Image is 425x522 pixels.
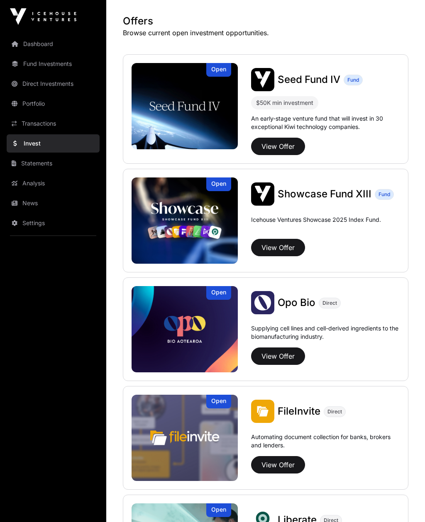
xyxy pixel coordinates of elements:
a: Showcase Fund XIII [278,187,371,201]
h1: Offers [123,15,408,28]
div: $50K min investment [256,98,313,108]
a: News [7,194,100,212]
a: Invest [7,134,100,153]
a: Opo BioOpen [132,286,238,372]
img: Showcase Fund XIII [132,177,238,264]
a: Settings [7,214,100,232]
span: Fund [347,77,359,83]
img: Seed Fund IV [132,63,238,149]
span: Fund [379,191,390,198]
p: Supplying cell lines and cell-derived ingredients to the biomanufacturing industry. [251,324,400,341]
span: Direct [322,300,337,306]
img: FileInvite [251,400,274,423]
img: FileInvite [132,395,238,481]
p: Automating document collection for banks, brokers and lenders. [251,433,400,453]
a: Analysis [7,174,100,192]
a: Statements [7,154,100,172]
div: Open [206,63,231,77]
span: Direct [327,408,342,415]
img: Showcase Fund XIII [251,182,274,206]
img: Seed Fund IV [251,68,274,91]
button: View Offer [251,347,305,365]
div: Open [206,177,231,191]
a: Showcase Fund XIIIOpen [132,177,238,264]
a: Opo Bio [278,296,315,309]
a: Seed Fund IVOpen [132,63,238,149]
div: Open [206,286,231,300]
span: Seed Fund IV [278,73,340,85]
a: Transactions [7,114,100,133]
a: Seed Fund IV [278,73,340,86]
a: Portfolio [7,95,100,113]
button: View Offer [251,138,305,155]
p: An early-stage venture fund that will invest in 30 exceptional Kiwi technology companies. [251,114,400,131]
span: Showcase Fund XIII [278,188,371,200]
div: Open [206,395,231,408]
button: View Offer [251,239,305,256]
p: Browse current open investment opportunities. [123,28,408,38]
img: Icehouse Ventures Logo [10,8,76,25]
img: Opo Bio [132,286,238,372]
a: Fund Investments [7,55,100,73]
div: $50K min investment [251,96,318,109]
p: Icehouse Ventures Showcase 2025 Index Fund. [251,216,381,224]
a: Dashboard [7,35,100,53]
span: Opo Bio [278,296,315,308]
div: Open [206,503,231,517]
a: FileInvite [278,405,320,418]
button: View Offer [251,456,305,473]
a: FileInviteOpen [132,395,238,481]
img: Opo Bio [251,291,274,314]
span: FileInvite [278,405,320,417]
iframe: Chat Widget [383,482,425,522]
a: Direct Investments [7,75,100,93]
